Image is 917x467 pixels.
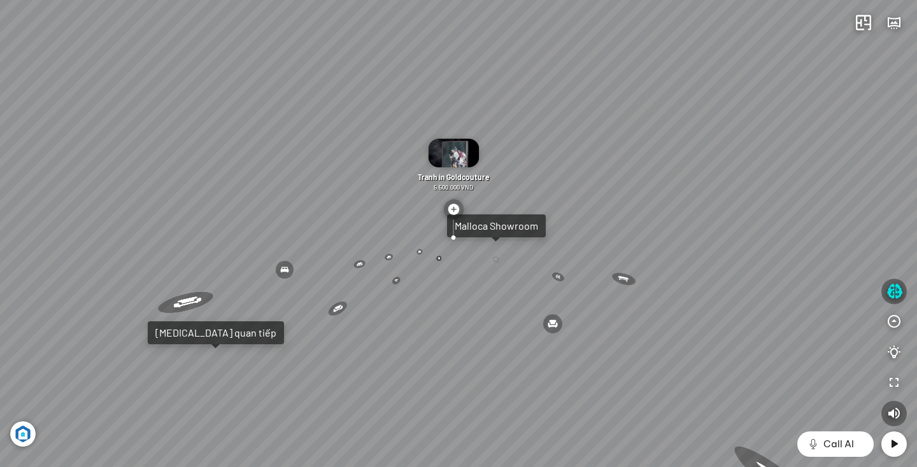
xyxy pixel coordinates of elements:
button: Call AI [797,431,874,457]
img: Tranh_in_Goldco_FUA2MP63LJDD.gif [428,139,479,167]
img: type_dot_plus_VCWWKGFED66.svg [443,199,464,220]
div: [MEDICAL_DATA] quan tiếp [155,326,276,339]
span: Call AI [823,436,854,452]
span: 5.500.000 VND [434,183,473,191]
span: Tranh in Goldcouture [418,172,490,181]
img: Artboard_6_4x_1_F4RHW9YJWHU.jpg [10,421,36,447]
div: Malloca Showroom [455,220,538,232]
